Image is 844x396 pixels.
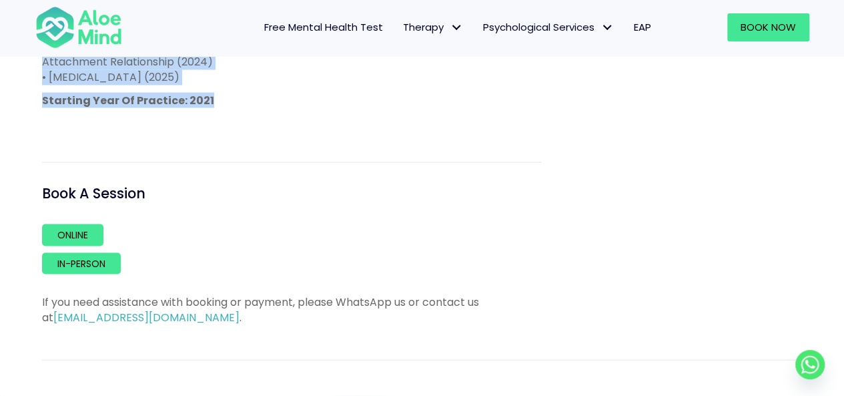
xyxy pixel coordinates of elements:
[42,92,214,108] strong: Starting Year Of Practice: 2021
[624,13,661,41] a: EAP
[727,13,809,41] a: Book Now
[393,13,473,41] a: TherapyTherapy: submenu
[403,20,463,34] span: Therapy
[447,18,466,37] span: Therapy: submenu
[634,20,651,34] span: EAP
[35,5,122,49] img: Aloe mind Logo
[53,309,240,325] a: [EMAIL_ADDRESS][DOMAIN_NAME]
[264,20,383,34] span: Free Mental Health Test
[741,20,796,34] span: Book Now
[42,294,542,325] p: If you need assistance with booking or payment, please WhatsApp us or contact us at .
[42,224,103,245] a: Online
[473,13,624,41] a: Psychological ServicesPsychological Services: submenu
[139,13,661,41] nav: Menu
[483,20,614,34] span: Psychological Services
[42,252,121,274] a: In-person
[254,13,393,41] a: Free Mental Health Test
[795,350,825,379] a: Whatsapp
[598,18,617,37] span: Psychological Services: submenu
[42,183,145,202] span: Book A Session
